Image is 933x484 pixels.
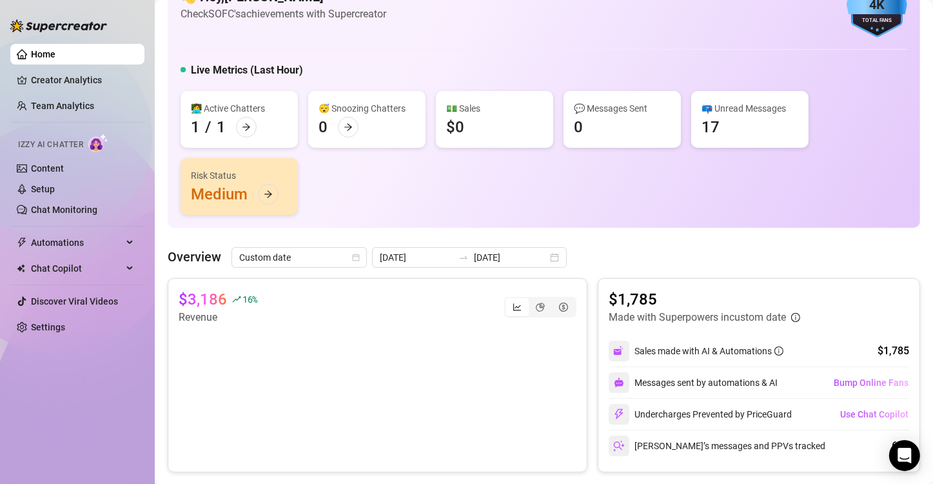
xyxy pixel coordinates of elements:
a: Setup [31,184,55,194]
a: Team Analytics [31,101,94,111]
span: Chat Copilot [31,258,123,279]
div: 1 [217,117,226,137]
a: Chat Monitoring [31,205,97,215]
span: arrow-right [242,123,251,132]
div: 👩‍💻 Active Chatters [191,101,288,116]
div: $0 [446,117,464,137]
span: arrow-right [264,190,273,199]
a: Creator Analytics [31,70,134,90]
span: pie-chart [536,303,545,312]
div: 💬 Messages Sent [574,101,671,116]
button: Bump Online Fans [833,372,909,393]
span: dollar-circle [559,303,568,312]
span: Custom date [239,248,359,267]
div: 💵 Sales [446,101,543,116]
img: svg%3e [614,378,624,388]
div: 0 [319,117,328,137]
div: Open Intercom Messenger [889,440,920,471]
div: Total Fans [847,17,907,25]
div: 17 [702,117,720,137]
span: 16 % [242,293,257,305]
span: arrow-right [344,123,353,132]
span: Automations [31,232,123,253]
div: Sales made with AI & Automations [634,344,783,358]
div: 📪 Unread Messages [702,101,798,116]
article: $1,785 [609,289,800,310]
button: Use Chat Copilot [840,404,909,425]
img: AI Chatter [88,134,108,152]
a: Home [31,49,55,59]
a: Settings [31,322,65,332]
article: $3,186 [179,289,227,310]
span: thunderbolt [17,237,27,248]
div: Messages sent by automations & AI [609,372,778,393]
span: swap-right [458,252,469,263]
span: info-circle [791,313,800,322]
span: line-chart [513,303,522,312]
span: calendar [352,254,360,261]
div: 😴 Snoozing Chatters [319,101,415,116]
article: Overview [168,247,221,267]
span: Use Chat Copilot [840,409,908,419]
article: Made with Superpowers in custom date [609,310,786,325]
div: Risk Status [191,168,288,183]
input: End date [474,250,547,265]
img: svg%3e [613,440,625,452]
span: Izzy AI Chatter [18,139,83,151]
a: Discover Viral Videos [31,296,118,307]
img: logo-BBDzfeDw.svg [10,19,107,32]
h5: Live Metrics (Last Hour) [191,63,303,78]
div: 1 [191,117,200,137]
div: Undercharges Prevented by PriceGuard [609,404,792,425]
article: Check SOFC's achievements with Supercreator [181,6,386,22]
span: info-circle [774,347,783,356]
span: rise [232,295,241,304]
article: Revenue [179,310,257,325]
input: Start date [380,250,453,265]
img: svg%3e [613,345,625,357]
span: to [458,252,469,263]
div: [PERSON_NAME]’s messages and PPVs tracked [609,436,825,456]
img: Chat Copilot [17,264,25,273]
a: Content [31,163,64,174]
div: 634 [892,438,909,454]
div: segmented control [504,297,576,318]
div: $1,785 [878,343,909,359]
img: svg%3e [613,408,625,420]
span: Bump Online Fans [834,378,908,388]
div: 0 [574,117,583,137]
